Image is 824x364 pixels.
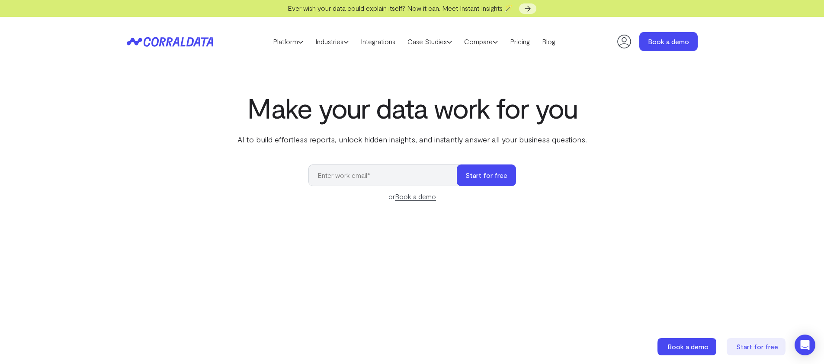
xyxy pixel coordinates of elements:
a: Platform [267,35,309,48]
span: Book a demo [667,342,709,351]
span: Start for free [736,342,778,351]
span: Ever wish your data could explain itself? Now it can. Meet Instant Insights 🪄 [288,4,513,12]
div: Open Intercom Messenger [795,335,815,355]
button: Start for free [457,164,516,186]
a: Book a demo [657,338,718,355]
a: Blog [536,35,561,48]
a: Book a demo [639,32,698,51]
a: Start for free [727,338,787,355]
h1: Make your data work for you [236,92,589,123]
a: Case Studies [401,35,458,48]
a: Book a demo [395,192,436,201]
a: Compare [458,35,504,48]
div: or [308,191,516,202]
input: Enter work email* [308,164,465,186]
p: AI to build effortless reports, unlock hidden insights, and instantly answer all your business qu... [236,134,589,145]
a: Pricing [504,35,536,48]
a: Industries [309,35,355,48]
a: Integrations [355,35,401,48]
